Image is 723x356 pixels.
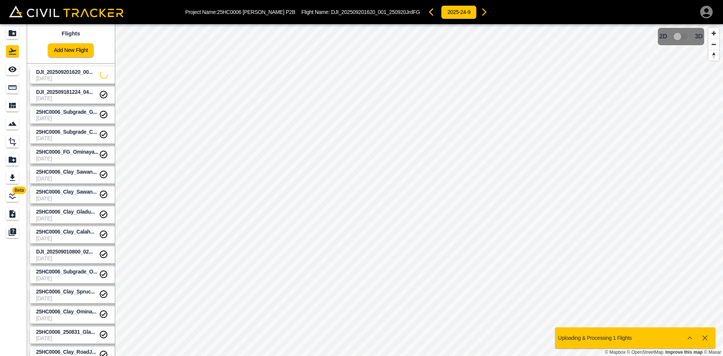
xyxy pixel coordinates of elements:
[670,29,692,44] span: 3D model not uploaded yet
[659,33,667,40] span: 2D
[331,9,420,15] span: DJI_202509201620_001_250920JrdFG
[441,5,477,19] button: 2025-24-9
[708,28,719,39] button: Zoom in
[115,24,723,356] canvas: Map
[704,350,721,355] a: Maxar
[558,335,632,341] p: Uploading & Processing 1 Flights
[605,350,625,355] a: Mapbox
[9,6,124,17] img: Civil Tracker
[695,33,703,40] span: 3D
[682,330,697,345] button: Show more
[301,9,420,15] p: Flight Name:
[665,350,703,355] a: Map feedback
[627,350,664,355] a: OpenStreetMap
[185,9,295,15] p: Project Name: 25HC0006 [PERSON_NAME] P2B
[708,39,719,50] button: Zoom out
[708,50,719,61] button: Reset bearing to north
